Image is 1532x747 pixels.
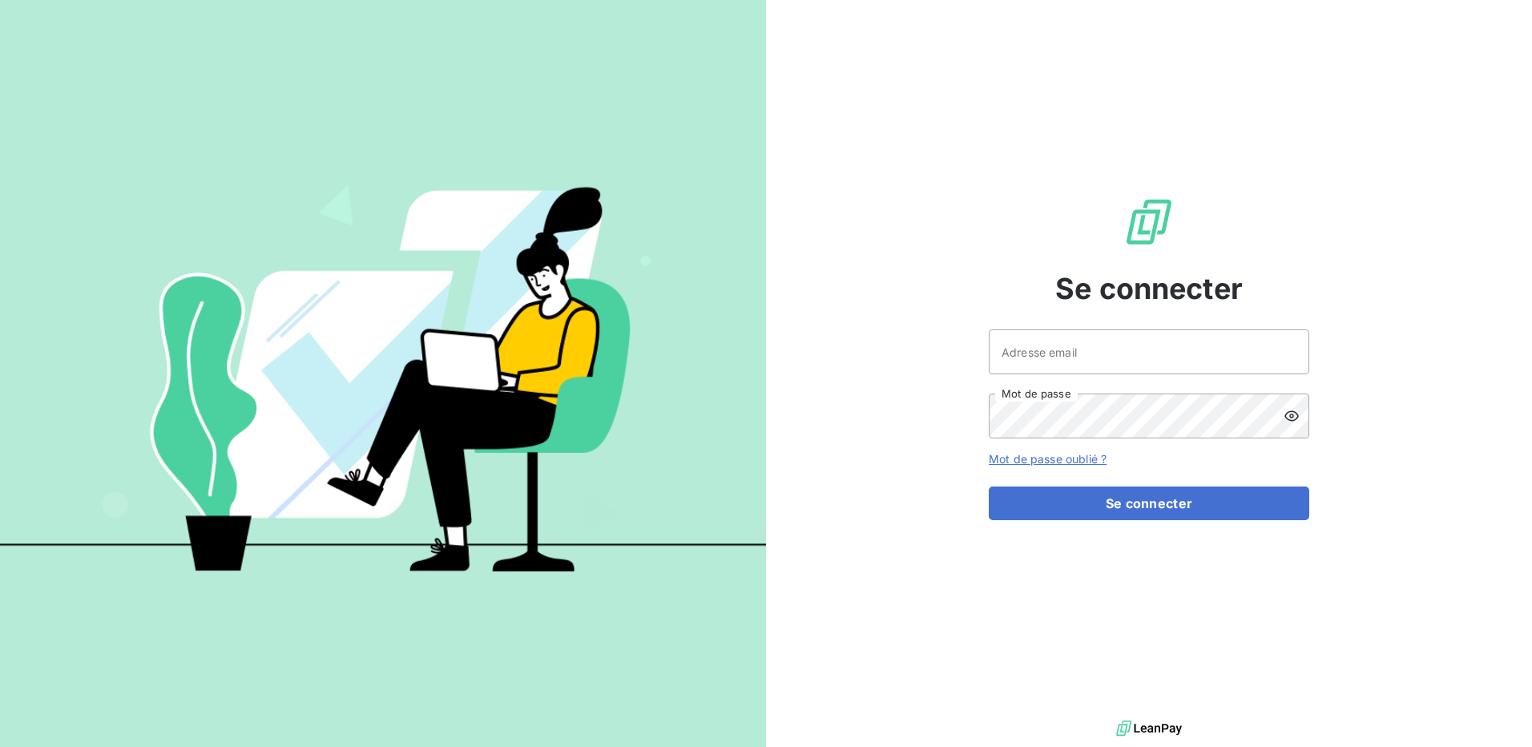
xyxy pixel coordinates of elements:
[1055,267,1243,310] span: Se connecter
[1116,717,1182,741] img: logo
[989,452,1107,466] a: Mot de passe oublié ?
[989,487,1309,520] button: Se connecter
[989,329,1309,374] input: placeholder
[1123,196,1175,248] img: Logo LeanPay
